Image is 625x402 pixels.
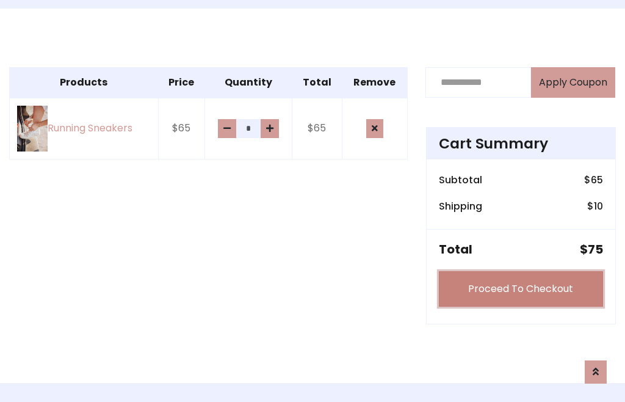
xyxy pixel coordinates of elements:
h6: Subtotal [439,174,482,186]
span: 75 [588,241,603,258]
th: Remove [342,67,407,98]
span: 10 [594,199,603,213]
h6: Shipping [439,200,482,212]
td: $65 [158,98,204,159]
h5: $ [580,242,603,257]
th: Total [292,67,342,98]
td: $65 [292,98,342,159]
th: Price [158,67,204,98]
th: Quantity [205,67,292,98]
h6: $ [584,174,603,186]
a: Running Sneakers [17,106,151,152]
button: Apply Coupon [531,67,615,98]
span: 65 [591,173,603,187]
h4: Cart Summary [439,135,603,152]
th: Products [10,67,159,98]
h5: Total [439,242,472,257]
a: Proceed To Checkout [439,271,603,307]
h6: $ [587,200,603,212]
